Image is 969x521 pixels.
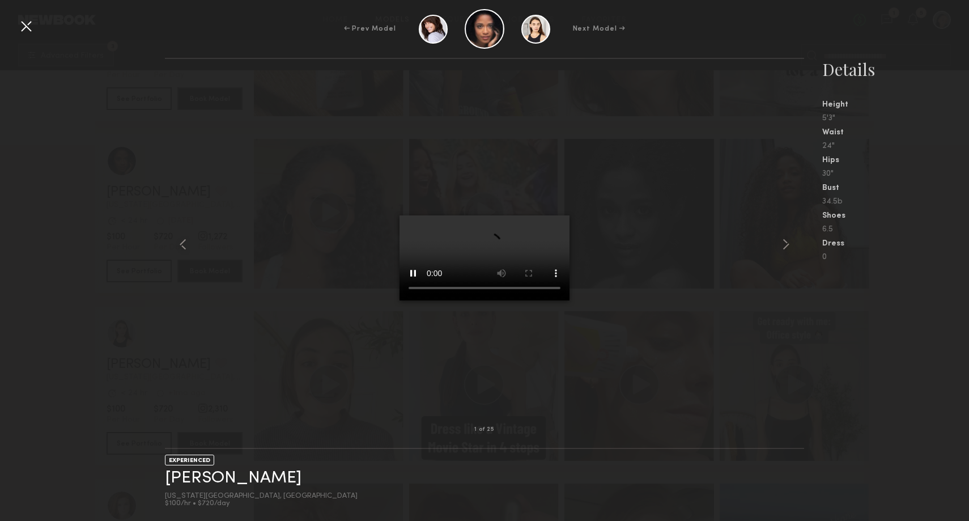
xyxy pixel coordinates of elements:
div: Waist [822,129,969,137]
div: 1 of 25 [474,427,494,433]
div: ← Prev Model [344,24,396,34]
a: [PERSON_NAME] [165,469,301,487]
div: 5'3" [822,115,969,122]
div: 0 [822,253,969,261]
div: EXPERIENCED [165,455,214,465]
div: Shoes [822,212,969,220]
div: Details [822,58,969,81]
div: 6.5 [822,226,969,234]
div: Hips [822,156,969,164]
div: [US_STATE][GEOGRAPHIC_DATA], [GEOGRAPHIC_DATA] [165,493,358,500]
div: Next Model → [573,24,626,34]
div: $100/hr • $720/day [165,500,358,507]
div: 24" [822,142,969,150]
div: Height [822,101,969,109]
div: Bust [822,184,969,192]
div: Dress [822,240,969,248]
div: 30" [822,170,969,178]
div: 34.5b [822,198,969,206]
